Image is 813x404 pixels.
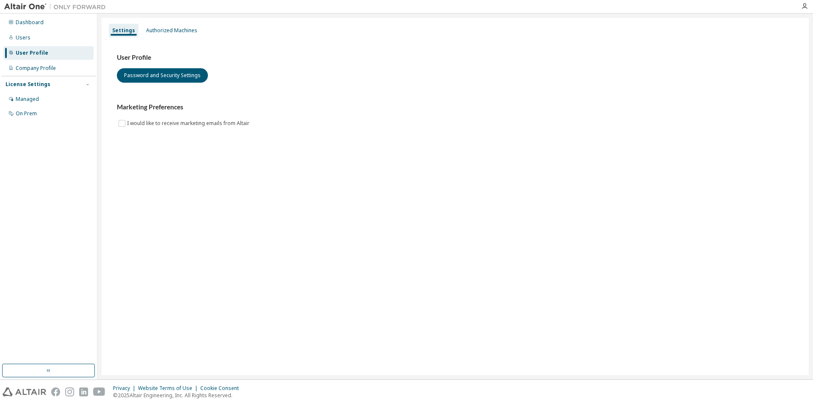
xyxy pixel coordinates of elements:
img: youtube.svg [93,387,105,396]
div: Cookie Consent [200,385,244,392]
div: Authorized Machines [146,27,197,34]
img: instagram.svg [65,387,74,396]
div: Website Terms of Use [138,385,200,392]
div: On Prem [16,110,37,117]
h3: Marketing Preferences [117,103,794,111]
div: Privacy [113,385,138,392]
div: License Settings [6,81,50,88]
h3: User Profile [117,53,794,62]
div: Dashboard [16,19,44,26]
p: © 2025 Altair Engineering, Inc. All Rights Reserved. [113,392,244,399]
label: I would like to receive marketing emails from Altair [127,118,251,128]
div: Company Profile [16,65,56,72]
div: Managed [16,96,39,103]
img: Altair One [4,3,110,11]
div: Settings [112,27,135,34]
button: Password and Security Settings [117,68,208,83]
img: linkedin.svg [79,387,88,396]
img: altair_logo.svg [3,387,46,396]
div: Users [16,34,30,41]
div: User Profile [16,50,48,56]
img: facebook.svg [51,387,60,396]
